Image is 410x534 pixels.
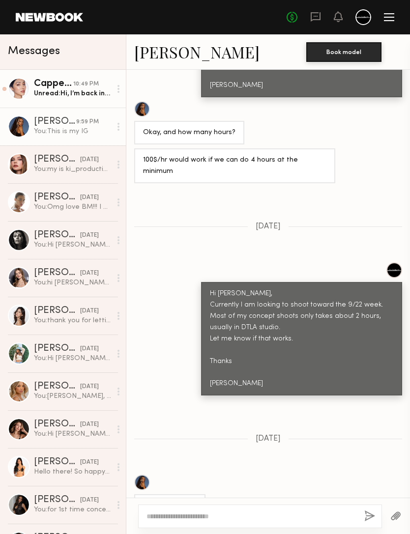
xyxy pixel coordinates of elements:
[34,392,111,401] div: You: [PERSON_NAME], How have you been? I am planning another shoot. Are you available in Sep? Tha...
[34,79,73,89] div: Cappella L.
[80,269,99,278] div: [DATE]
[34,467,111,477] div: Hello there! So happy to connect with you, just followed you on IG - would love to discuss your v...
[34,457,80,467] div: [PERSON_NAME]
[143,127,235,139] div: Okay, and how many hours?
[76,117,99,127] div: 9:59 PM
[34,420,80,429] div: [PERSON_NAME]
[80,155,99,165] div: [DATE]
[80,193,99,202] div: [DATE]
[73,80,99,89] div: 10:49 PM
[80,420,99,429] div: [DATE]
[210,288,393,390] div: Hi [PERSON_NAME], Currently I am looking to shoot toward the 9/22 week. Most of my concept shoots...
[34,240,111,250] div: You: Hi [PERSON_NAME], I am currently working on some vintage film style concepts. I am planning ...
[34,306,80,316] div: [PERSON_NAME]
[34,202,111,212] div: You: Omg love BM!!! I heard there was some crazy sand storm this year.
[34,505,111,514] div: You: for 1st time concept shoot, I usually try keep it around 2 to 3 hours.
[306,42,381,62] button: Book model
[34,495,80,505] div: [PERSON_NAME]
[80,231,99,240] div: [DATE]
[134,41,260,62] a: [PERSON_NAME]
[34,278,111,287] div: You: hi [PERSON_NAME], I am currently working on some vintage film style concepts. I am planning ...
[34,193,80,202] div: [PERSON_NAME]
[143,155,326,177] div: 100$/hr would work if we can do 4 hours at the minimum
[256,223,281,231] span: [DATE]
[34,155,80,165] div: [PERSON_NAME]
[34,429,111,439] div: You: Hi [PERSON_NAME], I am currently working on some vintage film style concepts. I am planning ...
[34,344,80,354] div: [PERSON_NAME]
[34,316,111,325] div: You: thank you for letting me know.
[34,382,80,392] div: [PERSON_NAME]
[34,354,111,363] div: You: Hi [PERSON_NAME], I am currently working on some vintage film style concepts. I am planning ...
[8,46,60,57] span: Messages
[34,89,111,98] div: Unread: Hi, I’m back in town and just been working. Are u still looking to shoot the project? Cur...
[80,458,99,467] div: [DATE]
[256,435,281,443] span: [DATE]
[34,230,80,240] div: [PERSON_NAME]
[306,47,381,56] a: Book model
[80,344,99,354] div: [DATE]
[80,382,99,392] div: [DATE]
[34,165,111,174] div: You: my is ki_production
[80,307,99,316] div: [DATE]
[34,268,80,278] div: [PERSON_NAME]
[34,117,76,127] div: [PERSON_NAME]
[80,496,99,505] div: [DATE]
[34,127,111,136] div: You: This is my IG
